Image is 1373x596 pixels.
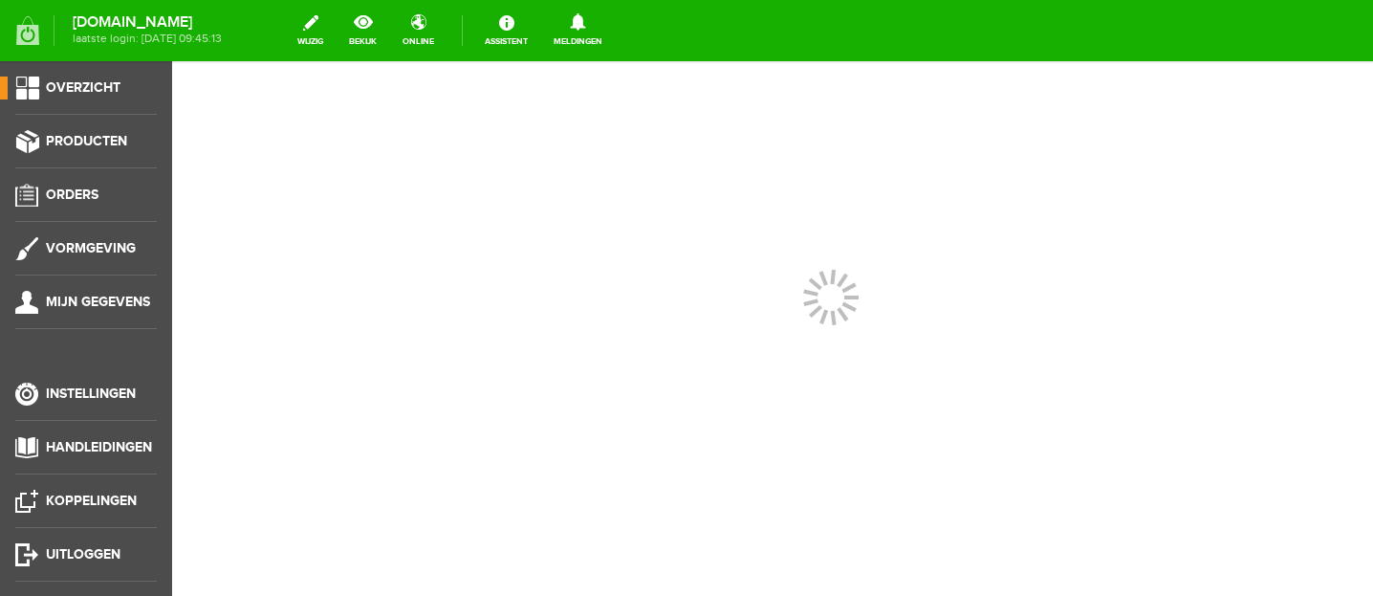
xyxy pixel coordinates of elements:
[286,10,335,52] a: wijzig
[73,17,222,28] strong: [DOMAIN_NAME]
[338,10,388,52] a: bekijk
[473,10,539,52] a: Assistent
[73,33,222,44] span: laatste login: [DATE] 09:45:13
[542,10,614,52] a: Meldingen
[391,10,446,52] a: online
[46,240,136,256] span: Vormgeving
[46,386,136,402] span: Instellingen
[46,546,120,563] span: Uitloggen
[46,439,152,455] span: Handleidingen
[46,493,137,509] span: Koppelingen
[46,187,98,203] span: Orders
[46,294,150,310] span: Mijn gegevens
[46,133,127,149] span: Producten
[46,79,120,96] span: Overzicht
